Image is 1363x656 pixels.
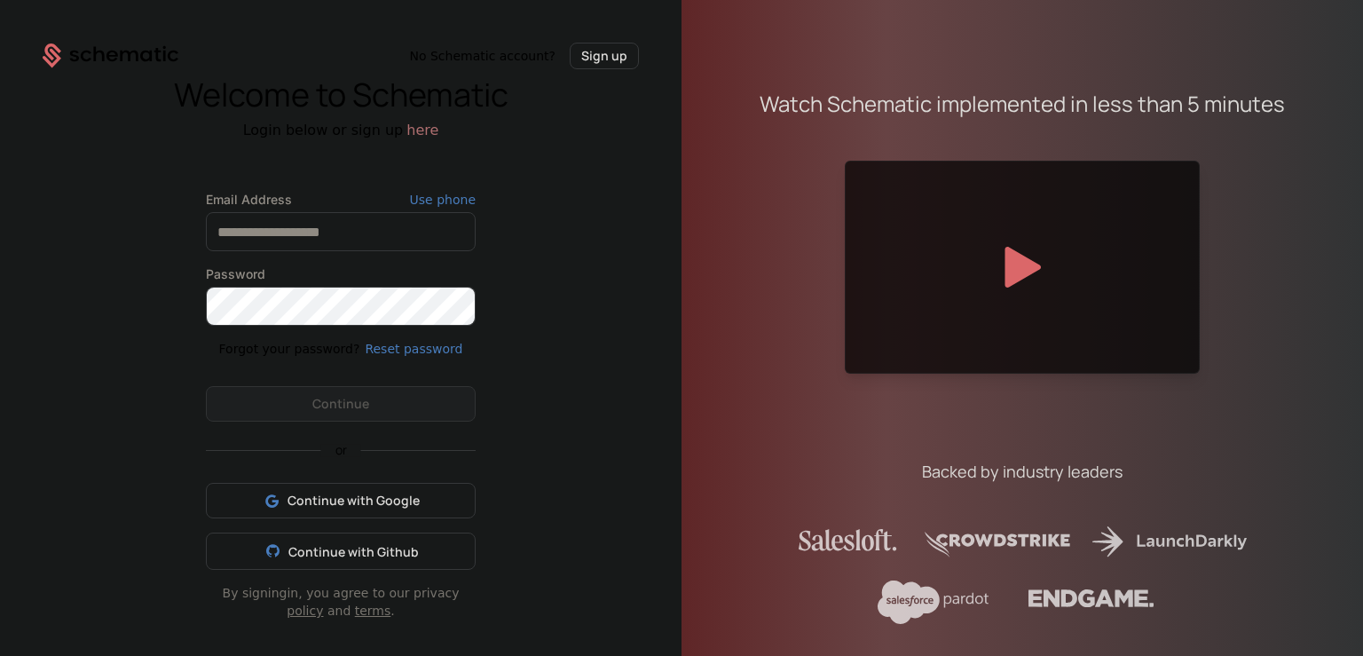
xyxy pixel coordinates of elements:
button: here [406,120,438,141]
div: By signing in , you agree to our privacy and . [206,584,476,620]
a: policy [287,604,323,618]
a: terms [355,604,391,618]
label: Email Address [206,191,476,209]
span: No Schematic account? [409,47,555,65]
button: Reset password [365,340,462,358]
button: Sign up [570,43,639,69]
div: Backed by industry leaders [922,459,1123,484]
label: Password [206,265,476,283]
button: Continue with Github [206,533,476,570]
button: Continue with Google [206,483,476,518]
div: Forgot your password? [219,340,360,358]
button: Continue [206,386,476,422]
div: Watch Schematic implemented in less than 5 minutes [760,90,1285,118]
span: Continue with Google [288,492,420,510]
span: Continue with Github [288,543,419,560]
button: Use phone [410,191,476,209]
span: or [321,444,361,456]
